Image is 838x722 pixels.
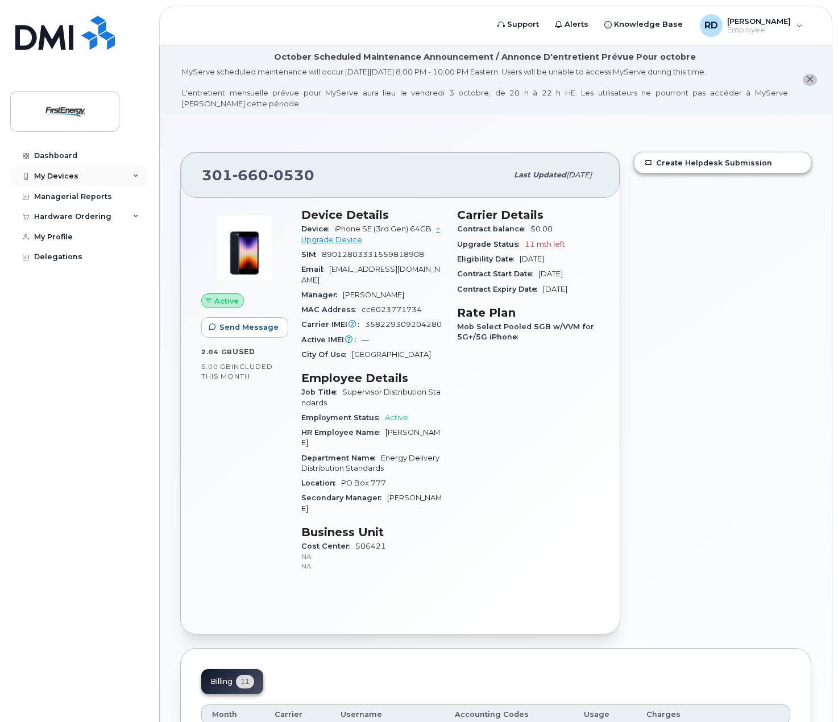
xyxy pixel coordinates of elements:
[233,347,255,356] span: used
[803,74,817,86] button: close notification
[301,493,442,512] span: [PERSON_NAME]
[301,493,387,502] span: Secondary Manager
[301,479,341,487] span: Location
[182,67,788,109] div: MyServe scheduled maintenance will occur [DATE][DATE] 8:00 PM - 10:00 PM Eastern. Users will be u...
[365,320,442,329] span: 358229309204280
[301,551,443,561] p: NA
[274,51,696,63] div: October Scheduled Maintenance Announcement / Annonce D'entretient Prévue Pour octobre
[634,152,811,173] a: Create Helpdesk Submission
[385,413,408,422] span: Active
[201,362,273,381] span: included this month
[301,265,329,273] span: Email
[219,322,279,333] span: Send Message
[362,305,422,314] span: cc6023771734
[343,291,404,299] span: [PERSON_NAME]
[301,388,342,396] span: Job Title
[268,167,314,184] span: 0530
[334,225,432,233] span: iPhone SE (3rd Gen) 64GB
[210,214,279,282] img: image20231002-3703462-1angbar.jpeg
[301,250,322,259] span: SIM
[201,317,288,338] button: Send Message
[301,388,441,406] span: Supervisor Distribution Standards
[301,208,443,222] h3: Device Details
[301,371,443,385] h3: Employee Details
[301,225,440,243] a: + Upgrade Device
[301,350,352,359] span: City Of Use
[457,285,543,293] span: Contract Expiry Date
[538,269,563,278] span: [DATE]
[543,285,567,293] span: [DATE]
[525,240,565,248] span: 11 mth left
[201,363,231,371] span: 5.00 GB
[457,240,525,248] span: Upgrade Status
[301,320,365,329] span: Carrier IMEI
[301,454,439,472] span: Energy Delivery Distribution Standards
[301,291,343,299] span: Manager
[301,542,355,550] span: Cost Center
[301,428,385,437] span: HR Employee Name
[789,673,829,713] iframe: Messenger Launcher
[566,171,592,179] span: [DATE]
[530,225,553,233] span: $0.00
[514,171,566,179] span: Last updated
[322,250,424,259] span: 89012803331559818908
[457,255,520,263] span: Eligibility Date
[457,269,538,278] span: Contract Start Date
[520,255,544,263] span: [DATE]
[362,335,369,344] span: —
[301,525,443,539] h3: Business Unit
[301,542,443,571] span: 506421
[301,225,334,233] span: Device
[301,265,440,284] span: [EMAIL_ADDRESS][DOMAIN_NAME]
[233,167,268,184] span: 660
[301,413,385,422] span: Employment Status
[352,350,431,359] span: [GEOGRAPHIC_DATA]
[214,296,239,306] span: Active
[202,167,314,184] span: 301
[457,225,530,233] span: Contract balance
[201,348,233,356] span: 2.04 GB
[301,561,443,571] p: NA
[301,335,362,344] span: Active IMEI
[457,322,594,341] span: Mob Select Pooled 5GB w/VVM for 5G+/5G iPhone
[457,208,599,222] h3: Carrier Details
[457,306,599,319] h3: Rate Plan
[301,305,362,314] span: MAC Address
[341,479,386,487] span: PO Box 777
[301,454,381,462] span: Department Name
